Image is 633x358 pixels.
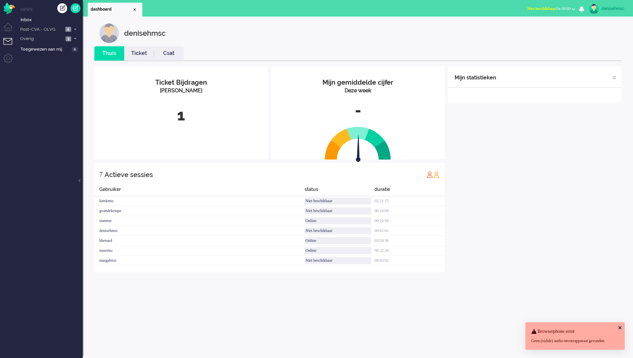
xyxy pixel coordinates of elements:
div: Online [305,237,371,244]
li: Thuis [94,46,124,61]
li: Admin menu [3,54,18,68]
div: isawmsc [94,246,305,256]
div: denisehmsc [124,23,166,43]
a: denisehmsc [588,4,626,14]
a: Quick Ticket [71,3,80,13]
div: gvandekempe [94,206,305,216]
div: Niet beschikbaar [305,198,371,204]
span: Overig [19,36,64,42]
div: 1 [99,105,263,126]
span: 3 [66,36,71,41]
div: 00:43:02 [374,256,445,266]
a: Omnidesk [3,4,15,9]
div: 00:32:26 [374,246,445,256]
div: Close tab [132,7,137,12]
div: hbenard [94,236,305,246]
li: Niet beschikbaarfor 00:00 [523,2,579,17]
a: Toegewezen aan mij 0 [19,45,83,53]
div: Creëer ticket [57,3,67,13]
div: Deze week [276,87,440,95]
li: Csat [154,46,184,61]
div: Mijn gemiddelde cijfer [276,78,440,87]
span: Niet beschikbaar [527,6,556,11]
div: 02:21:15 [374,196,445,206]
a: Thuis [94,50,124,57]
a: Csat [154,50,184,57]
div: Gebruiker [94,186,305,196]
img: arrow.svg [344,135,372,163]
li: Ticket [124,46,154,61]
div: Niet beschikbaar [305,257,371,264]
div: Mijn statistieken [455,71,496,84]
span: for 00:00 [527,6,571,11]
span: dashboard [91,7,132,12]
div: denisehmsc [94,226,305,236]
li: Tickets menu [3,38,18,53]
div: [PERSON_NAME] [99,87,263,95]
div: margalmsc [94,256,305,266]
div: denisehmsc [602,5,626,12]
div: 03:59:36 [374,236,445,246]
div: Actieve sessies [105,168,153,181]
img: customer.svg [99,23,119,43]
div: 00:24:09 [374,206,445,216]
div: Ticket Bijdragen [99,78,263,87]
img: profile_red.svg [426,171,433,178]
a: Ticket [124,50,154,57]
div: Online [305,217,371,224]
li: Dashboard menu [3,22,18,37]
img: flow_omnibird.svg [3,3,15,14]
li: Dashboard [88,3,142,17]
span: Toegewezen aan mij [21,46,70,53]
div: Niet beschikbaar [305,227,371,234]
div: kimkmsc [94,196,305,206]
span: Inbox [21,17,83,23]
div: stanmsc [94,216,305,226]
a: Inbox [19,16,83,23]
div: duratie [374,186,445,196]
h4: Browserphone error [531,329,619,334]
li: Views [20,7,83,12]
span: 4 [65,27,71,32]
img: semi_circle.svg [325,126,391,160]
img: avatar [589,4,599,14]
div: 00:22:58 [374,216,445,226]
img: profile_orange.svg [433,171,440,178]
button: Niet beschikbaarfor 00:00 [523,4,579,14]
div: Online [305,247,371,254]
div: 00:01:41 [374,226,445,236]
div: status [305,186,375,196]
span: 0 [72,47,78,52]
div: - [276,100,440,121]
div: Niet beschikbaar [305,207,371,214]
div: Geen (valide) audio-invoerapparaat gevonden [531,338,619,344]
div: 7 [99,168,103,181]
span: Post-CVA - OLVG [19,26,63,33]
